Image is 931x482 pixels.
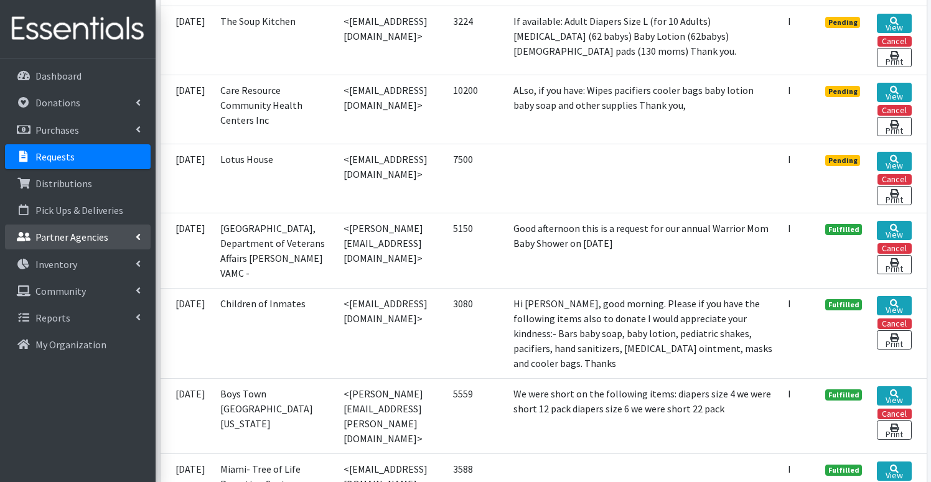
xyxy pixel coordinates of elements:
[877,221,911,240] a: View
[336,213,446,288] td: <[PERSON_NAME][EMAIL_ADDRESS][DOMAIN_NAME]>
[35,285,86,297] p: Community
[877,386,911,406] a: View
[213,144,336,213] td: Lotus House
[5,279,151,304] a: Community
[5,8,151,50] img: HumanEssentials
[35,231,108,243] p: Partner Agencies
[161,75,213,144] td: [DATE]
[877,14,911,33] a: View
[35,338,106,351] p: My Organization
[877,83,911,102] a: View
[5,225,151,249] a: Partner Agencies
[506,75,780,144] td: ALso, if you have: Wipes pacifiers cooler bags baby lotion baby soap and other supplies Thank you,
[336,144,446,213] td: <[EMAIL_ADDRESS][DOMAIN_NAME]>
[5,332,151,357] a: My Organization
[35,151,75,163] p: Requests
[877,330,911,350] a: Print
[877,117,911,136] a: Print
[788,387,791,400] abbr: Individual
[5,90,151,115] a: Donations
[877,174,912,185] button: Cancel
[877,105,912,116] button: Cancel
[825,299,863,310] span: Fulfilled
[788,15,791,27] abbr: Individual
[35,258,77,271] p: Inventory
[877,318,912,329] button: Cancel
[446,75,506,144] td: 10200
[35,204,123,216] p: Pick Ups & Deliveries
[5,144,151,169] a: Requests
[877,409,912,419] button: Cancel
[877,296,911,315] a: View
[446,6,506,75] td: 3224
[788,222,791,234] abbr: Individual
[213,288,336,378] td: Children of Inmates
[35,70,82,82] p: Dashboard
[788,153,791,165] abbr: Individual
[336,6,446,75] td: <[EMAIL_ADDRESS][DOMAIN_NAME]>
[446,288,506,378] td: 3080
[161,144,213,213] td: [DATE]
[213,213,336,288] td: [GEOGRAPHIC_DATA], Department of Veterans Affairs [PERSON_NAME] VAMC -
[506,378,780,453] td: We were short on the following items: diapers size 4 we were short 12 pack diapers size 6 we were...
[213,378,336,453] td: Boys Town [GEOGRAPHIC_DATA][US_STATE]
[5,252,151,277] a: Inventory
[336,378,446,453] td: <[PERSON_NAME][EMAIL_ADDRESS][PERSON_NAME][DOMAIN_NAME]>
[506,288,780,378] td: Hi [PERSON_NAME], good morning. Please if you have the following items also to donate I would app...
[336,288,446,378] td: <[EMAIL_ADDRESS][DOMAIN_NAME]>
[5,118,151,142] a: Purchases
[5,171,151,196] a: Distributions
[213,6,336,75] td: The Soup Kitchen
[446,213,506,288] td: 5150
[35,124,79,136] p: Purchases
[788,84,791,96] abbr: Individual
[336,75,446,144] td: <[EMAIL_ADDRESS][DOMAIN_NAME]>
[788,463,791,475] abbr: Individual
[35,312,70,324] p: Reports
[5,198,151,223] a: Pick Ups & Deliveries
[788,297,791,310] abbr: Individual
[877,36,912,47] button: Cancel
[877,420,911,440] a: Print
[161,213,213,288] td: [DATE]
[877,186,911,205] a: Print
[825,155,861,166] span: Pending
[825,86,861,97] span: Pending
[35,96,80,109] p: Donations
[5,305,151,330] a: Reports
[446,378,506,453] td: 5559
[825,465,863,476] span: Fulfilled
[877,152,911,171] a: View
[161,6,213,75] td: [DATE]
[506,6,780,75] td: If available: Adult Diapers Size L (for 10 Adults) [MEDICAL_DATA] (62 babys) Baby Lotion (62babys...
[506,213,780,288] td: Good afternoon this is a request for our annual Warrior Mom Baby Shower on [DATE]
[446,144,506,213] td: 7500
[213,75,336,144] td: Care Resource Community Health Centers Inc
[825,389,863,401] span: Fulfilled
[877,48,911,67] a: Print
[161,378,213,453] td: [DATE]
[161,288,213,378] td: [DATE]
[877,461,911,481] a: View
[825,17,861,28] span: Pending
[877,243,912,254] button: Cancel
[877,255,911,274] a: Print
[35,177,92,190] p: Distributions
[5,63,151,88] a: Dashboard
[825,224,863,235] span: Fulfilled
